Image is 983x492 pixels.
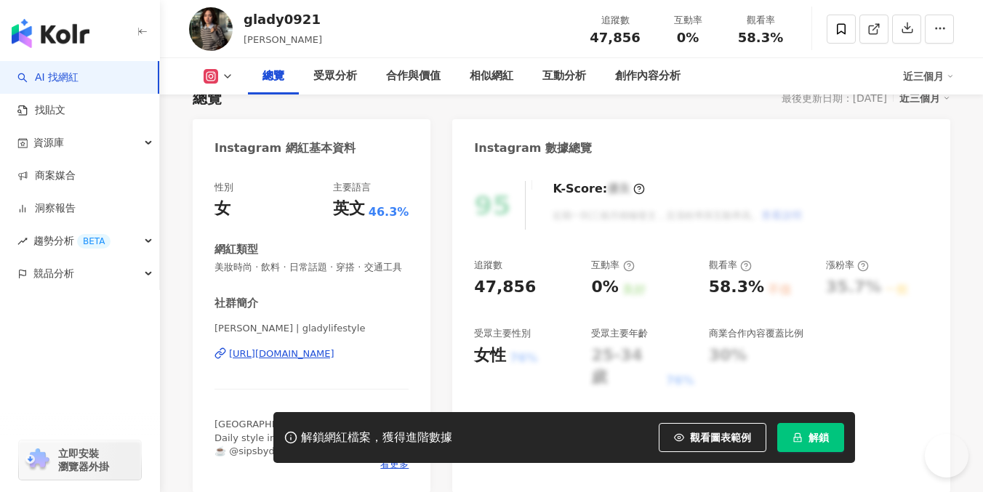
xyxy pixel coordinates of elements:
span: 資源庫 [33,126,64,159]
div: 女 [214,198,230,220]
button: 解鎖 [777,423,844,452]
div: 漲粉率 [826,259,869,272]
span: rise [17,236,28,246]
div: 互動分析 [542,68,586,85]
div: 總覽 [262,68,284,85]
div: 社群簡介 [214,296,258,311]
div: 總覽 [193,88,222,108]
a: 找貼文 [17,103,65,118]
span: 競品分析 [33,257,74,290]
span: 立即安裝 瀏覽器外掛 [58,447,109,473]
span: 46.3% [369,204,409,220]
div: 相似網紅 [470,68,513,85]
div: K-Score : [553,181,645,197]
div: 主要語言 [333,181,371,194]
div: 觀看率 [733,13,788,28]
span: [PERSON_NAME] [244,34,322,45]
img: logo [12,19,89,48]
div: 最後更新日期：[DATE] [782,92,887,104]
div: BETA [77,234,111,249]
span: 美妝時尚 · 飲料 · 日常話題 · 穿搭 · 交通工具 [214,261,409,274]
span: 看更多 [380,458,409,471]
div: 解鎖網紅檔案，獲得進階數據 [301,430,452,445]
div: 近三個月 [903,65,954,88]
span: 趨勢分析 [33,225,111,257]
div: 創作內容分析 [615,68,681,85]
a: searchAI 找網紅 [17,70,79,85]
a: chrome extension立即安裝 瀏覽器外掛 [19,440,141,480]
div: 互動率 [591,259,634,272]
div: 追蹤數 [587,13,643,28]
div: 商業合作內容覆蓋比例 [709,327,803,340]
img: chrome extension [23,448,52,472]
span: 0% [677,31,699,45]
div: [URL][DOMAIN_NAME] [229,347,334,360]
img: KOL Avatar [189,7,233,51]
div: 英文 [333,198,365,220]
div: 網紅類型 [214,242,258,257]
a: 商案媒合 [17,169,76,183]
div: Instagram 網紅基本資料 [214,140,356,156]
div: 互動率 [660,13,715,28]
div: 受眾主要年齡 [591,327,648,340]
div: 58.3% [709,276,764,299]
span: [PERSON_NAME] | gladylifestyle [214,322,409,335]
span: 觀看圖表範例 [690,432,751,443]
span: 解鎖 [809,432,829,443]
div: 追蹤數 [474,259,502,272]
span: 47,856 [590,30,640,45]
div: 近三個月 [899,89,950,108]
div: 女性 [474,344,506,367]
button: 觀看圖表範例 [659,423,766,452]
span: 58.3% [738,31,783,45]
div: 觀看率 [709,259,752,272]
div: 受眾主要性別 [474,327,531,340]
div: glady0921 [244,10,322,28]
div: 0% [591,276,618,299]
div: 性別 [214,181,233,194]
div: 47,856 [474,276,536,299]
a: [URL][DOMAIN_NAME] [214,347,409,360]
div: Instagram 數據總覽 [474,140,592,156]
a: 洞察報告 [17,201,76,216]
div: 合作與價值 [386,68,441,85]
div: 受眾分析 [313,68,357,85]
span: lock [793,432,803,443]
